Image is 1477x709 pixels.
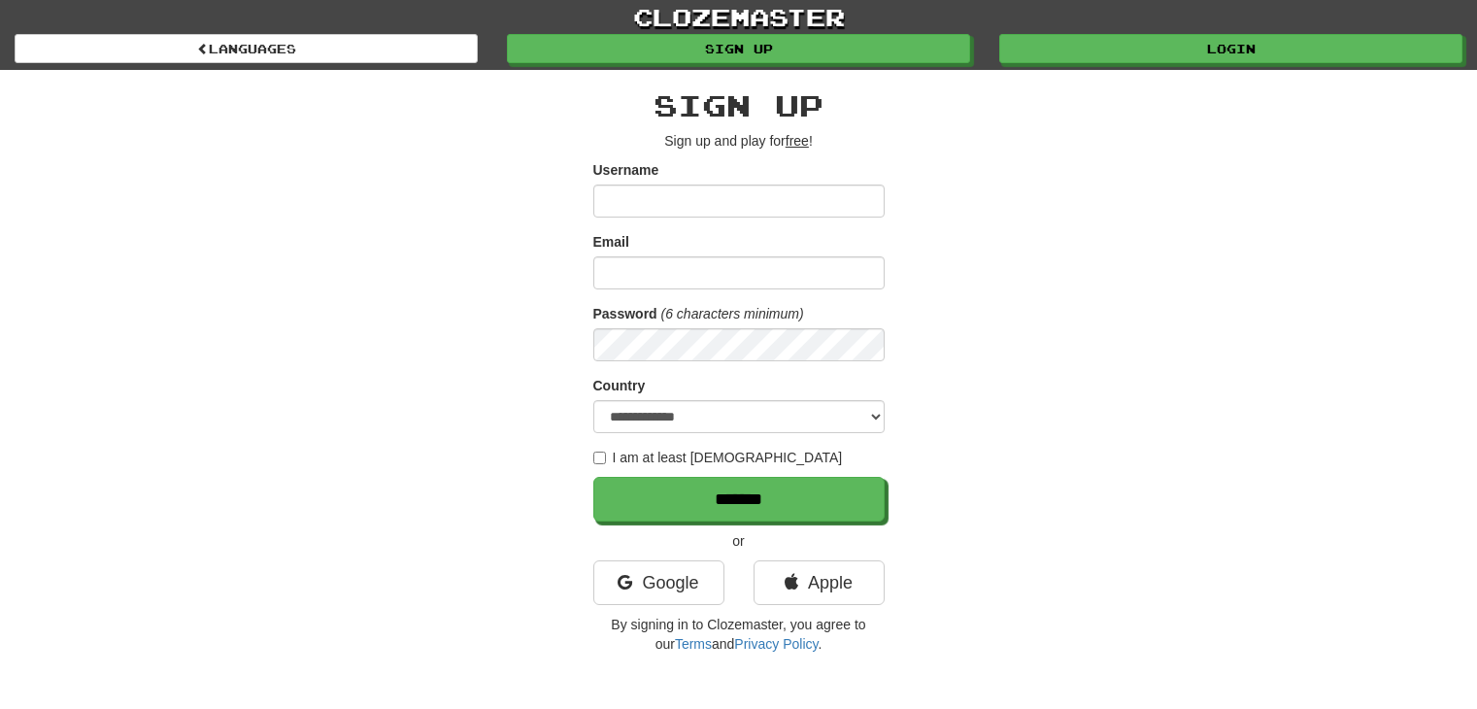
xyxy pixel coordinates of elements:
[507,34,970,63] a: Sign up
[734,636,818,652] a: Privacy Policy
[15,34,478,63] a: Languages
[593,452,606,464] input: I am at least [DEMOGRAPHIC_DATA]
[593,376,646,395] label: Country
[593,131,885,151] p: Sign up and play for !
[754,560,885,605] a: Apple
[593,531,885,551] p: or
[593,448,843,467] label: I am at least [DEMOGRAPHIC_DATA]
[593,89,885,121] h2: Sign up
[593,160,659,180] label: Username
[661,306,804,321] em: (6 characters minimum)
[675,636,712,652] a: Terms
[593,615,885,654] p: By signing in to Clozemaster, you agree to our and .
[593,232,629,252] label: Email
[786,133,809,149] u: free
[593,560,724,605] a: Google
[999,34,1462,63] a: Login
[593,304,657,323] label: Password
